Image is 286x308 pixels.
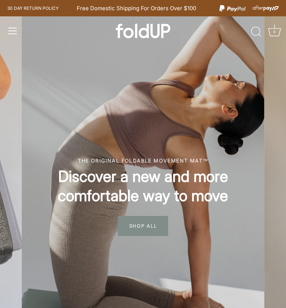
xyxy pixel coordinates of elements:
h2: Discover a new and more comfortable way to move [25,167,261,205]
div: The original foldable movement mat™ [25,157,261,164]
img: foldUP [116,24,170,38]
a: 30 day Return policy [7,4,59,13]
span: SHOP ALL [118,216,168,236]
a: Cart [266,24,282,40]
a: Menu [5,23,21,39]
a: Search [248,24,264,40]
div: 0 [271,28,278,35]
